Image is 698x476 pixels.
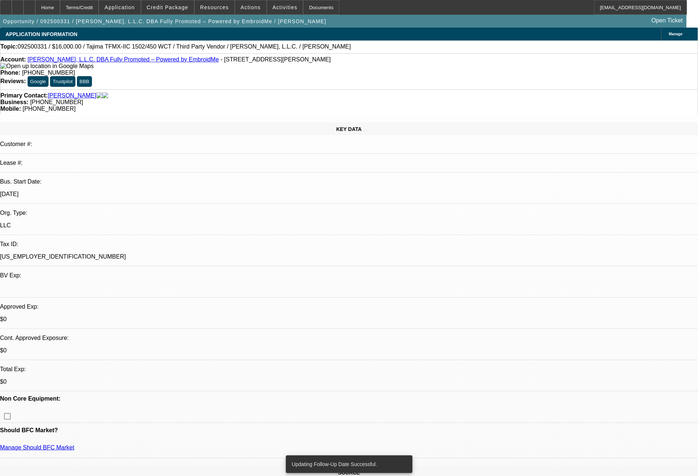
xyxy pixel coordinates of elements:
[0,56,26,63] strong: Account:
[669,32,683,36] span: Manage
[22,106,75,112] span: [PHONE_NUMBER]
[99,0,140,14] button: Application
[0,78,26,84] strong: Reviews:
[241,4,261,10] span: Actions
[0,99,28,105] strong: Business:
[28,56,219,63] a: [PERSON_NAME], L.L.C. DBA Fully Promoted – Powered by EmbroidMe
[0,106,21,112] strong: Mobile:
[195,0,234,14] button: Resources
[0,63,93,70] img: Open up location in Google Maps
[50,76,75,87] button: Trustpilot
[286,455,410,473] div: Updating Follow-Up Date Successful.
[147,4,188,10] span: Credit Package
[141,0,194,14] button: Credit Package
[96,92,102,99] img: facebook-icon.png
[48,92,96,99] a: [PERSON_NAME]
[0,63,93,69] a: View Google Maps
[6,31,77,37] span: APPLICATION INFORMATION
[77,76,92,87] button: BBB
[104,4,135,10] span: Application
[22,70,75,76] span: [PHONE_NUMBER]
[0,92,48,99] strong: Primary Contact:
[102,92,108,99] img: linkedin-icon.png
[267,0,303,14] button: Activities
[200,4,229,10] span: Resources
[220,56,331,63] span: - [STREET_ADDRESS][PERSON_NAME]
[28,76,49,87] button: Google
[0,70,20,76] strong: Phone:
[0,43,18,50] strong: Topic:
[18,43,351,50] span: 092500331 / $16,000.00 / Tajima TFMX-IIC 1502/450 WCT / Third Party Vendor / [PERSON_NAME], L.L.C...
[336,126,362,132] span: KEY DATA
[273,4,298,10] span: Activities
[649,14,686,27] a: Open Ticket
[30,99,83,105] span: [PHONE_NUMBER]
[235,0,266,14] button: Actions
[3,18,326,24] span: Opportunity / 092500331 / [PERSON_NAME], L.L.C. DBA Fully Promoted – Powered by EmbroidMe / [PERS...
